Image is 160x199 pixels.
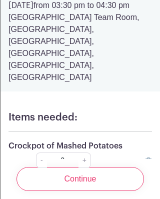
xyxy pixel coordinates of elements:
a: - [36,152,47,168]
p: Crockpot of Mashed Potatoes [8,140,152,152]
a: + [78,152,91,168]
p: [GEOGRAPHIC_DATA] Team Room, [GEOGRAPHIC_DATA], [GEOGRAPHIC_DATA], [GEOGRAPHIC_DATA], [GEOGRAPHIC... [8,11,152,83]
input: Continue [16,167,144,191]
strong: [DATE] [8,1,33,9]
h5: Items needed: [8,111,152,123]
